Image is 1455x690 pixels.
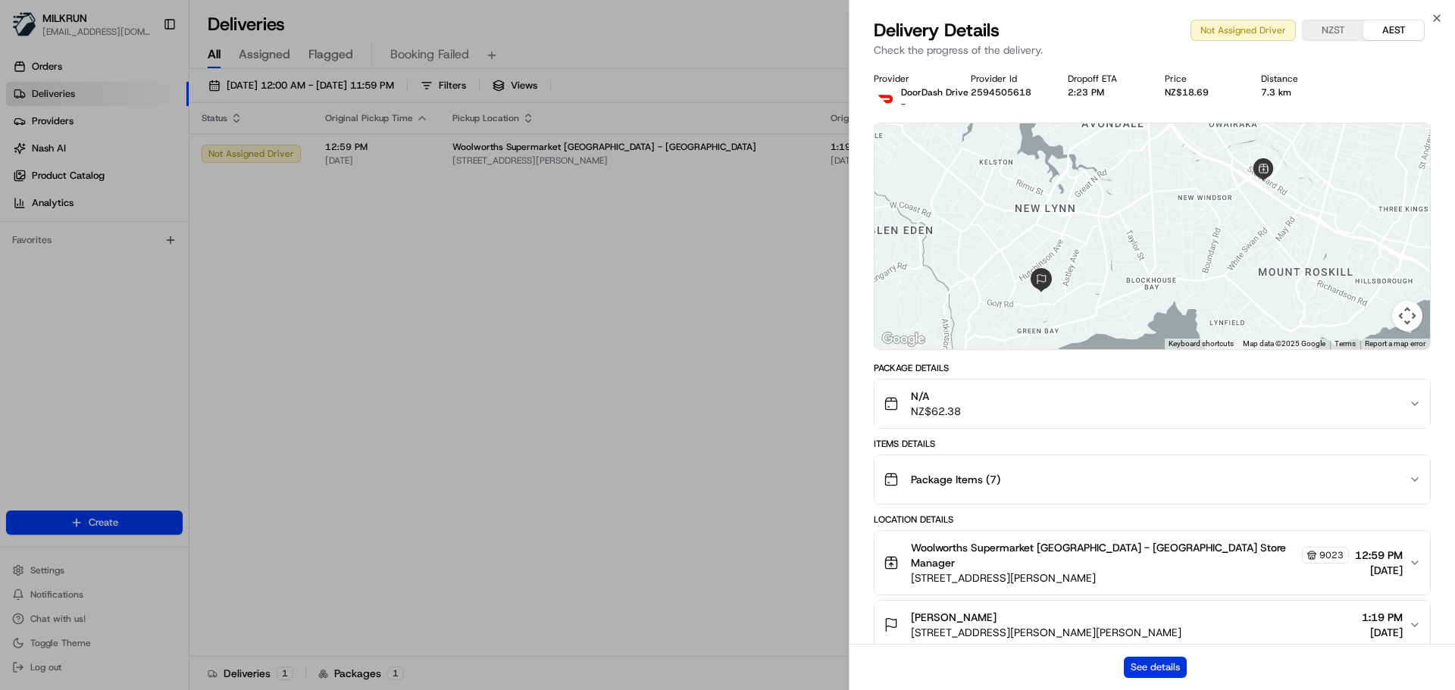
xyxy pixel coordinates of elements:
[1392,301,1422,331] button: Map camera controls
[1319,549,1344,561] span: 9023
[971,86,1031,98] button: 2594505618
[874,86,898,111] img: doordash_logo_v2.png
[901,98,906,111] span: -
[1261,73,1334,85] div: Distance
[875,455,1430,504] button: Package Items (7)
[1355,548,1403,563] span: 12:59 PM
[1068,73,1141,85] div: Dropoff ETA
[878,329,928,349] img: Google
[1355,563,1403,578] span: [DATE]
[875,531,1430,595] button: Woolworths Supermarket [GEOGRAPHIC_DATA] - [GEOGRAPHIC_DATA] Store Manager9023[STREET_ADDRESS][PE...
[874,73,947,85] div: Provider
[911,404,961,419] span: NZ$62.38
[875,379,1430,428] button: N/ANZ$62.38
[874,438,1431,450] div: Items Details
[874,514,1431,526] div: Location Details
[874,18,1000,42] span: Delivery Details
[911,625,1181,640] span: [STREET_ADDRESS][PERSON_NAME][PERSON_NAME]
[911,570,1349,585] span: [STREET_ADDRESS][PERSON_NAME]
[1243,339,1325,348] span: Map data ©2025 Google
[1365,339,1425,348] a: Report a map error
[911,610,997,625] span: [PERSON_NAME]
[875,601,1430,649] button: [PERSON_NAME][STREET_ADDRESS][PERSON_NAME][PERSON_NAME]1:19 PM[DATE]
[874,362,1431,374] div: Package Details
[874,42,1431,58] p: Check the progress of the delivery.
[901,86,968,98] span: DoorDash Drive
[971,73,1044,85] div: Provider Id
[1169,339,1234,349] button: Keyboard shortcuts
[1261,86,1334,98] div: 7.3 km
[878,329,928,349] a: Open this area in Google Maps (opens a new window)
[1124,657,1187,678] button: See details
[1303,20,1363,40] button: NZST
[1362,610,1403,625] span: 1:19 PM
[1362,625,1403,640] span: [DATE]
[911,540,1299,570] span: Woolworths Supermarket [GEOGRAPHIC_DATA] - [GEOGRAPHIC_DATA] Store Manager
[1335,339,1356,348] a: Terms
[1068,86,1141,98] div: 2:23 PM
[1165,73,1238,85] div: Price
[1165,86,1238,98] div: NZ$18.69
[911,389,961,404] span: N/A
[911,472,1000,487] span: Package Items ( 7 )
[1363,20,1424,40] button: AEST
